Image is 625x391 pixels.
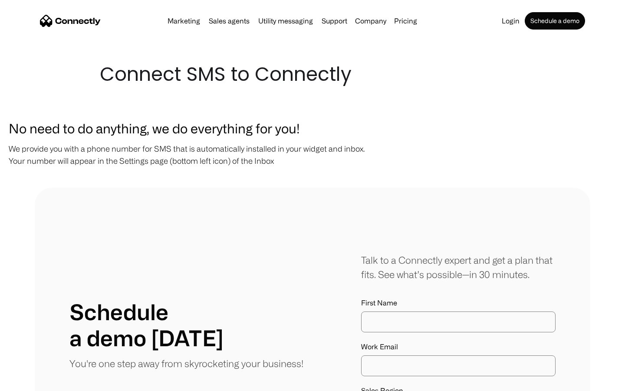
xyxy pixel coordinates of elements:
a: Schedule a demo [525,12,585,30]
ul: Language list [17,376,52,388]
label: First Name [361,299,556,307]
h1: Schedule a demo [DATE] [69,299,224,351]
a: Login [498,17,523,24]
label: Work Email [361,343,556,351]
aside: Language selected: English [9,376,52,388]
p: You're one step away from skyrocketing your business! [69,356,303,371]
h3: No need to do anything, we do everything for you! [9,118,616,138]
a: Marketing [164,17,204,24]
div: Talk to a Connectly expert and get a plan that fits. See what’s possible—in 30 minutes. [361,253,556,282]
p: We provide you with a phone number for SMS that is automatically installed in your widget and inb... [9,142,616,167]
div: Company [355,15,386,27]
h1: Connect SMS to Connectly [100,61,525,88]
a: Pricing [391,17,421,24]
a: Utility messaging [255,17,316,24]
a: Sales agents [205,17,253,24]
p: ‍ [9,171,616,183]
a: Support [318,17,351,24]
